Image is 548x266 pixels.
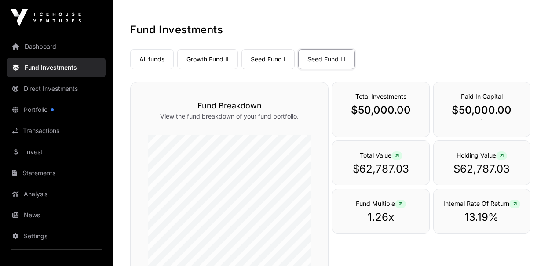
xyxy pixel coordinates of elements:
a: News [7,205,106,225]
a: Settings [7,226,106,246]
a: Seed Fund III [298,49,355,69]
h1: Fund Investments [130,23,530,37]
span: Paid In Capital [461,93,503,100]
a: Transactions [7,121,106,140]
a: Invest [7,142,106,162]
a: All funds [130,49,174,69]
p: 13.19% [442,210,521,224]
a: Portfolio [7,100,106,119]
h3: Fund Breakdown [148,100,311,112]
span: Total Value [360,151,402,159]
p: 1.26x [341,210,420,224]
a: Growth Fund II [177,49,238,69]
iframe: Chat Widget [504,224,548,266]
p: $62,787.03 [341,162,420,176]
p: $62,787.03 [442,162,521,176]
a: Dashboard [7,37,106,56]
p: $50,000.00 [341,103,420,117]
span: Holding Value [457,151,507,159]
img: Icehouse Ventures Logo [11,9,81,26]
span: Total Investments [355,93,406,100]
p: $50,000.00 [442,103,521,117]
a: Statements [7,163,106,183]
a: Direct Investments [7,79,106,98]
span: Fund Multiple [356,200,406,207]
a: Fund Investments [7,58,106,77]
span: Internal Rate Of Return [443,200,520,207]
a: Seed Fund I [241,49,295,69]
p: View the fund breakdown of your fund portfolio. [148,112,311,121]
div: ` [433,82,530,137]
a: Analysis [7,184,106,204]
